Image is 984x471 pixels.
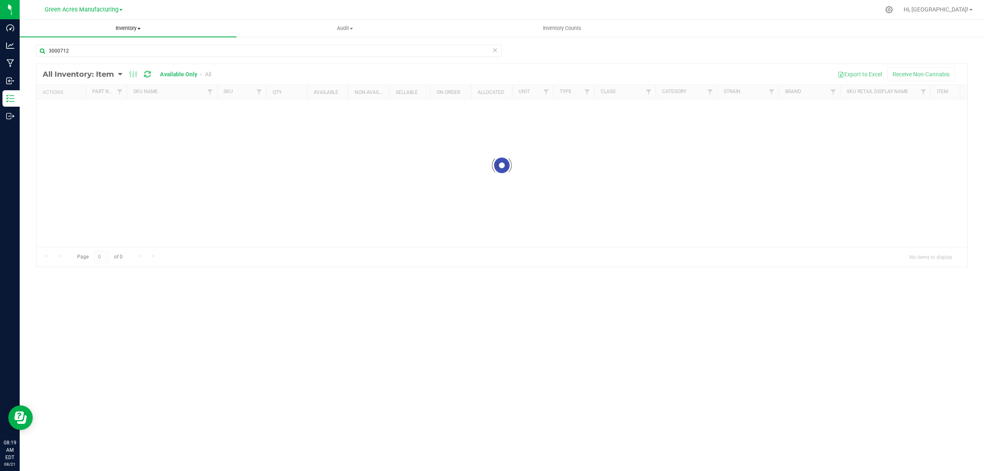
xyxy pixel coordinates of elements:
a: Inventory Counts [453,20,670,37]
inline-svg: Analytics [6,41,14,50]
div: Manage settings [884,6,894,14]
inline-svg: Manufacturing [6,59,14,67]
span: Green Acres Manufacturing [45,6,118,13]
inline-svg: Inventory [6,94,14,103]
span: Audit [237,25,453,32]
inline-svg: Dashboard [6,24,14,32]
input: Search Item Name, Retail Display Name, SKU, Part Number... [36,45,502,57]
p: 08/21 [4,461,16,467]
a: Audit [237,20,453,37]
inline-svg: Inbound [6,77,14,85]
inline-svg: Outbound [6,112,14,120]
span: Inventory Counts [532,25,592,32]
span: Clear [492,45,498,55]
span: Inventory [20,25,237,32]
p: 08:19 AM EDT [4,439,16,461]
iframe: Resource center [8,405,33,430]
span: Hi, [GEOGRAPHIC_DATA]! [904,6,968,13]
a: Inventory [20,20,237,37]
